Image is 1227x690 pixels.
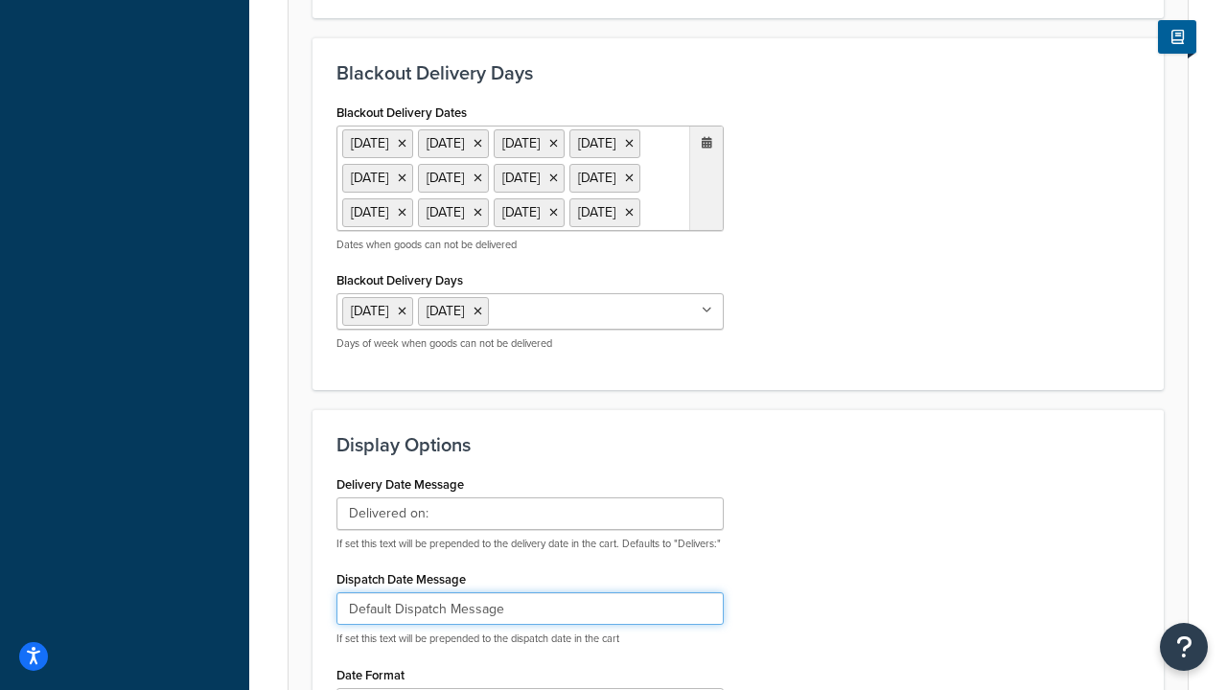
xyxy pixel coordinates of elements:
h3: Display Options [336,434,1140,455]
label: Date Format [336,668,405,682]
button: Show Help Docs [1158,20,1196,54]
li: [DATE] [494,129,565,158]
li: [DATE] [418,129,489,158]
h3: Blackout Delivery Days [336,62,1140,83]
li: [DATE] [342,129,413,158]
li: [DATE] [418,164,489,193]
li: [DATE] [494,164,565,193]
li: [DATE] [569,129,640,158]
span: [DATE] [427,301,464,321]
label: Blackout Delivery Dates [336,105,467,120]
li: [DATE] [569,164,640,193]
button: Open Resource Center [1160,623,1208,671]
li: [DATE] [494,198,565,227]
li: [DATE] [569,198,640,227]
li: [DATE] [342,164,413,193]
p: If set this text will be prepended to the delivery date in the cart. Defaults to "Delivers:" [336,537,724,551]
span: [DATE] [351,301,388,321]
p: Dates when goods can not be delivered [336,238,724,252]
li: [DATE] [342,198,413,227]
input: Delivers: [336,497,724,530]
label: Delivery Date Message [336,477,464,492]
label: Blackout Delivery Days [336,273,463,287]
li: [DATE] [418,198,489,227]
p: If set this text will be prepended to the dispatch date in the cart [336,632,724,646]
label: Dispatch Date Message [336,572,466,586]
p: Days of week when goods can not be delivered [336,336,724,351]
